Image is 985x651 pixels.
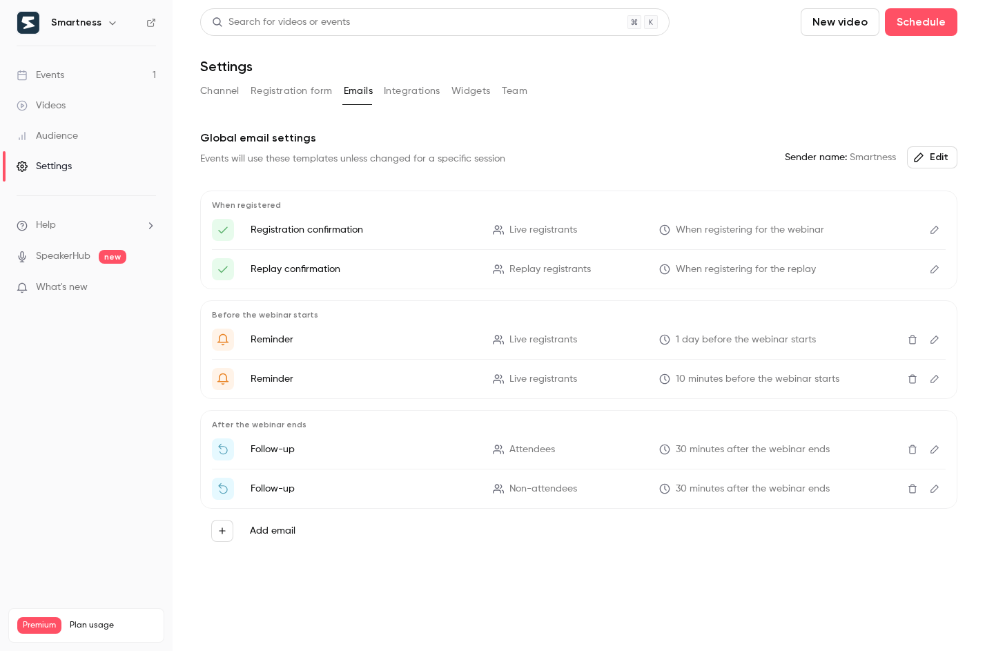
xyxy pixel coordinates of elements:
img: Smartness [17,12,39,34]
button: Edit [924,258,946,280]
p: Global email settings [200,130,957,146]
span: Replay registrants [509,262,591,277]
button: Widgets [451,80,491,102]
button: Delete [901,329,924,351]
span: 30 minutes after the webinar ends [676,443,830,457]
span: What's new [36,280,88,295]
span: 10 minutes before the webinar starts [676,372,839,387]
span: Plan usage [70,620,155,631]
p: Follow-up [251,482,476,496]
div: Settings [17,159,72,173]
button: Schedule [885,8,957,36]
li: Thanks for attending {{ event_name }} [212,438,946,460]
p: Reminder [251,333,476,347]
button: Delete [901,478,924,500]
span: new [99,250,126,264]
span: Non-attendees [509,482,577,496]
span: Premium [17,617,61,634]
p: Follow-up [251,443,476,456]
p: Before the webinar starts [212,309,946,320]
iframe: Noticeable Trigger [139,282,156,294]
label: Add email [250,524,295,538]
div: Videos [17,99,66,113]
button: New video [801,8,879,36]
p: Replay confirmation [251,262,476,276]
span: Help [36,218,56,233]
button: Delete [901,438,924,460]
span: Live registrants [509,223,577,237]
li: Ihre Anmeldung ist bestätigt | Webinar '{{ event_name }}' [212,219,946,241]
h6: Smartness [51,16,101,30]
button: Edit [924,219,946,241]
p: After the webinar ends [212,419,946,430]
a: SpeakerHub [36,249,90,264]
div: Audience [17,129,78,143]
button: Channel [200,80,240,102]
button: Edit [924,478,946,500]
span: When registering for the webinar [676,223,824,237]
p: Registration confirmation [251,223,476,237]
li: Watch the replay of {{ event_name }} [212,478,946,500]
button: Edit [924,438,946,460]
button: Emails [344,80,373,102]
span: Attendees [509,443,555,457]
span: Live registrants [509,372,577,387]
li: help-dropdown-opener [17,218,156,233]
button: Registration form [251,80,333,102]
li: {{ event_name }} is about to go live [212,368,946,390]
span: 1 day before the webinar starts [676,333,816,347]
button: Edit [924,329,946,351]
button: Edit [907,146,957,168]
div: Events will use these templates unless changed for a specific session [200,152,505,166]
li: Get Ready for '{{ event_name }}' tomorrow! [212,329,946,351]
h1: Settings [200,58,253,75]
span: Live registrants [509,333,577,347]
span: Smartness [785,150,896,165]
em: Sender name: [785,153,847,162]
button: Team [502,80,528,102]
span: When registering for the replay [676,262,816,277]
p: Reminder [251,372,476,386]
div: Events [17,68,64,82]
button: Delete [901,368,924,390]
div: Search for videos or events [212,15,350,30]
p: When registered [212,200,946,211]
button: Edit [924,368,946,390]
span: 30 minutes after the webinar ends [676,482,830,496]
button: Integrations [384,80,440,102]
li: Here's your access link to {{ event_name }}! [212,258,946,280]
